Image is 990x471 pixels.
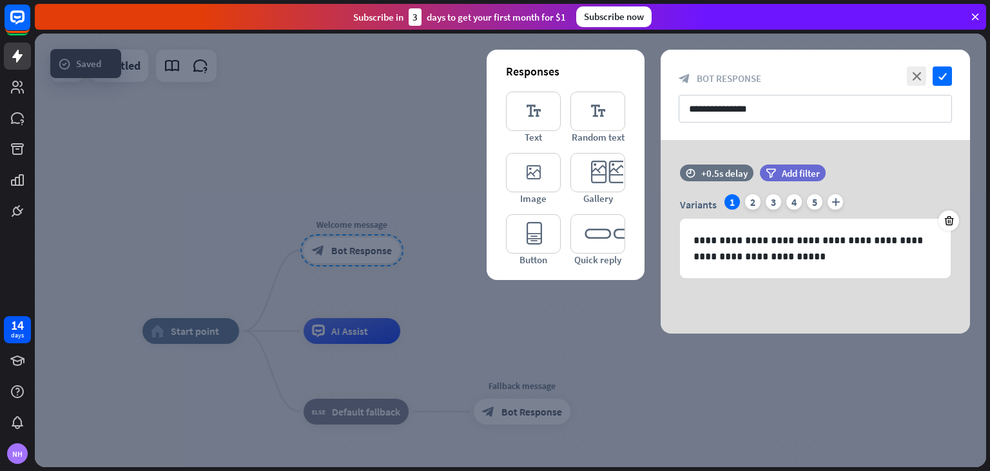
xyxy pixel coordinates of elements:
[7,443,28,464] div: NH
[745,194,761,210] div: 2
[786,194,802,210] div: 4
[11,319,24,331] div: 14
[933,66,952,86] i: check
[11,331,24,340] div: days
[680,198,717,211] span: Variants
[576,6,652,27] div: Subscribe now
[701,167,748,179] div: +0.5s delay
[724,194,740,210] div: 1
[686,168,695,177] i: time
[4,316,31,343] a: 14 days
[907,66,926,86] i: close
[10,5,49,44] button: Open LiveChat chat widget
[766,168,776,178] i: filter
[697,72,761,85] span: Bot Response
[807,194,822,210] div: 5
[766,194,781,210] div: 3
[353,8,566,26] div: Subscribe in days to get your first month for $1
[409,8,422,26] div: 3
[782,167,820,179] span: Add filter
[679,73,690,85] i: block_bot_response
[828,194,843,210] i: plus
